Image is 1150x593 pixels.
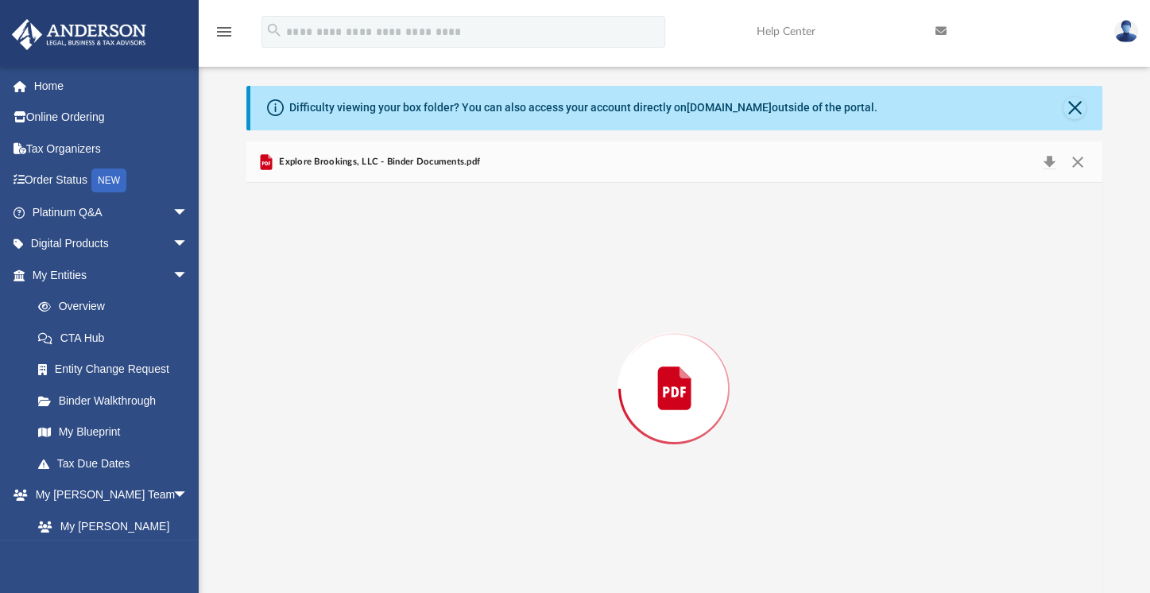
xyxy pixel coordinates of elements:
a: My Blueprint [22,417,204,448]
span: Explore Brookings, LLC - Binder Documents.pdf [276,155,480,169]
button: Download [1035,151,1063,173]
span: arrow_drop_down [172,479,204,512]
img: User Pic [1114,20,1138,43]
a: CTA Hub [22,322,212,354]
a: Order StatusNEW [11,165,212,197]
button: Close [1063,97,1086,119]
a: My [PERSON_NAME] Team [22,510,196,561]
a: Overview [22,291,212,323]
i: search [265,21,283,39]
a: Digital Productsarrow_drop_down [11,228,212,260]
div: Difficulty viewing your box folder? You can also access your account directly on outside of the p... [289,99,877,116]
button: Close [1063,151,1092,173]
div: NEW [91,169,126,192]
a: menu [215,30,234,41]
i: menu [215,22,234,41]
a: Entity Change Request [22,354,212,386]
a: [DOMAIN_NAME] [687,101,772,114]
a: Binder Walkthrough [22,385,212,417]
span: arrow_drop_down [172,259,204,292]
a: Tax Due Dates [22,448,212,479]
span: arrow_drop_down [172,196,204,229]
a: Platinum Q&Aarrow_drop_down [11,196,212,228]
span: arrow_drop_down [172,228,204,261]
a: Online Ordering [11,102,212,134]
a: My Entitiesarrow_drop_down [11,259,212,291]
a: Tax Organizers [11,133,212,165]
a: Home [11,70,212,102]
a: My [PERSON_NAME] Teamarrow_drop_down [11,479,204,511]
img: Anderson Advisors Platinum Portal [7,19,151,50]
